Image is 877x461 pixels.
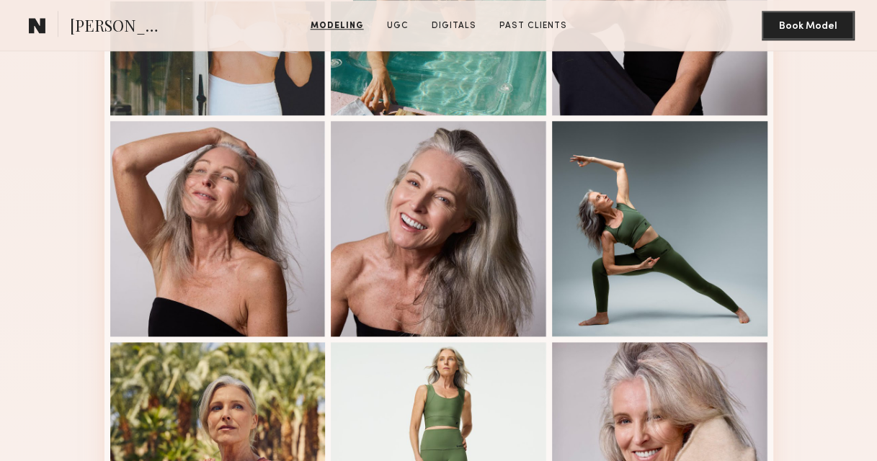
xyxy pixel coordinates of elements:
button: Book Model [762,11,854,40]
a: UGC [381,19,414,32]
a: Book Model [762,19,854,31]
a: Digitals [426,19,482,32]
a: Past Clients [494,19,573,32]
a: Modeling [305,19,370,32]
span: [PERSON_NAME] [70,14,170,40]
